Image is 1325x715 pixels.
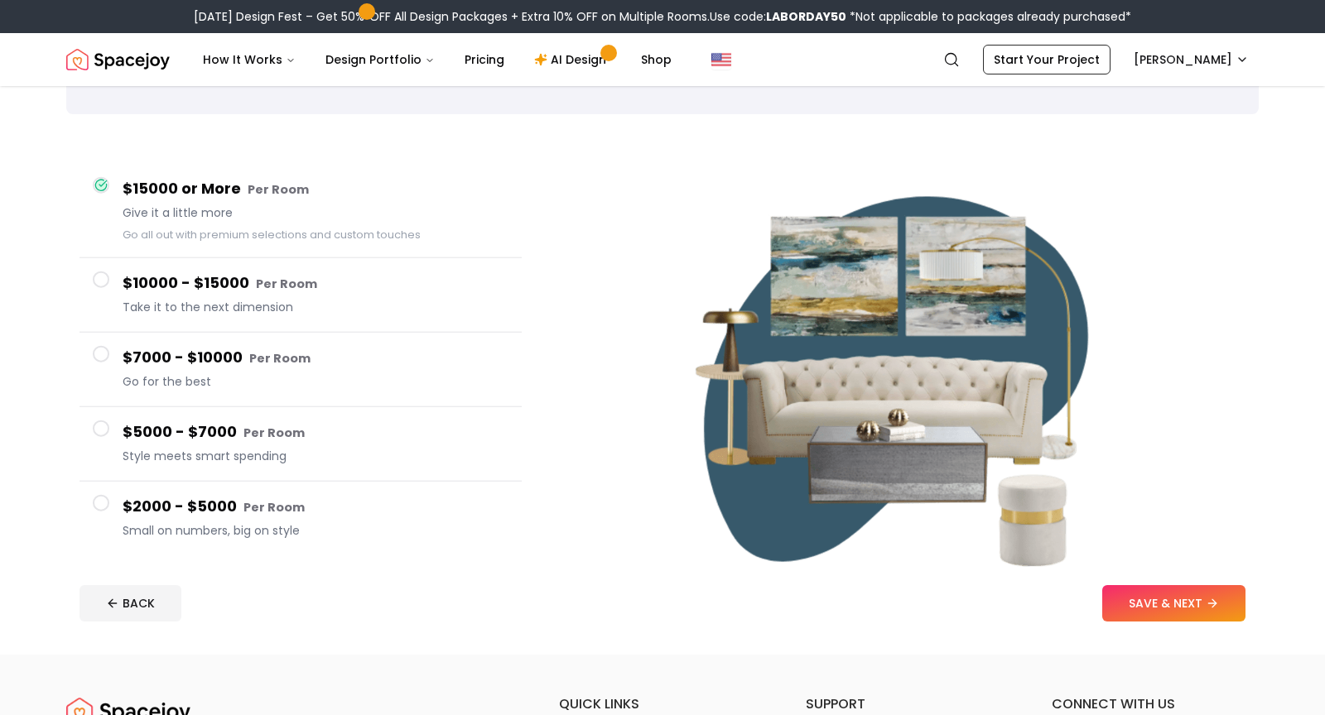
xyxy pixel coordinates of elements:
a: Start Your Project [983,45,1111,74]
img: United States [711,50,731,70]
small: Per Room [249,350,311,367]
small: Per Room [248,181,309,198]
small: Per Room [256,276,317,292]
h4: $5000 - $7000 [123,420,508,444]
small: Per Room [243,425,305,441]
h6: connect with us [1052,694,1259,714]
small: Go all out with premium selections and custom touches [123,228,421,242]
div: [DATE] Design Fest – Get 50% OFF All Design Packages + Extra 10% OFF on Multiple Rooms. [194,8,1131,25]
img: Spacejoy Logo [66,43,170,76]
button: $5000 - $7000 Per RoomStyle meets smart spending [79,407,522,482]
span: Give it a little more [123,204,508,221]
a: Spacejoy [66,43,170,76]
button: BACK [79,585,181,621]
button: $7000 - $10000 Per RoomGo for the best [79,333,522,407]
span: *Not applicable to packages already purchased* [846,8,1131,25]
button: [PERSON_NAME] [1124,45,1259,74]
a: AI Design [521,43,624,76]
span: Use code: [710,8,846,25]
a: Pricing [451,43,518,76]
a: Shop [628,43,685,76]
button: $2000 - $5000 Per RoomSmall on numbers, big on style [79,482,522,555]
h4: $10000 - $15000 [123,271,508,295]
b: LABORDAY50 [766,8,846,25]
h4: $15000 or More [123,177,508,201]
button: How It Works [190,43,309,76]
nav: Global [66,33,1259,86]
h6: quick links [559,694,766,714]
button: $10000 - $15000 Per RoomTake it to the next dimension [79,258,522,333]
span: Small on numbers, big on style [123,522,508,539]
button: $15000 or More Per RoomGive it a little moreGo all out with premium selections and custom touches [79,164,522,258]
button: SAVE & NEXT [1102,585,1245,621]
h4: $2000 - $5000 [123,495,508,519]
small: Per Room [243,499,305,516]
button: Design Portfolio [312,43,448,76]
h4: $7000 - $10000 [123,346,508,370]
nav: Main [190,43,685,76]
h6: support [806,694,1013,714]
span: Take it to the next dimension [123,299,508,315]
span: Go for the best [123,373,508,390]
span: Style meets smart spending [123,448,508,464]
